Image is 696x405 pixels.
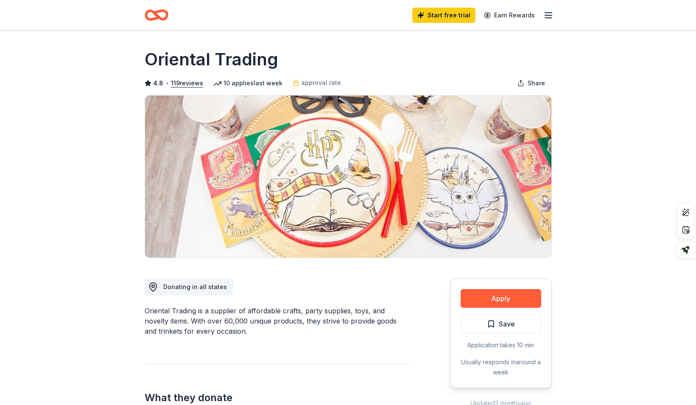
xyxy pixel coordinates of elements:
span: Donating in all states [163,283,227,290]
button: Save [461,315,541,333]
a: Earn Rewards [479,8,540,23]
a: Start free trial [412,8,475,23]
div: Usually responds in around a week [461,357,541,377]
span: approval rate [301,78,341,88]
button: 119reviews [171,78,203,88]
img: Image for Oriental Trading [145,96,551,258]
span: Share [528,78,545,88]
div: Application takes 10 min [461,340,541,350]
h2: What they donate [145,391,409,405]
span: • [165,80,168,87]
button: Share [511,75,552,92]
div: 10 applies last week [213,78,282,88]
button: Apply [461,289,541,308]
span: 4.8 [153,78,163,88]
a: approval rate [293,78,341,88]
div: Oriental Trading is a supplier of affordable crafts, party supplies, toys, and novelty items. Wit... [145,306,409,336]
span: Save [499,318,515,329]
h1: Oriental Trading [145,48,278,71]
a: Home [145,5,168,25]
